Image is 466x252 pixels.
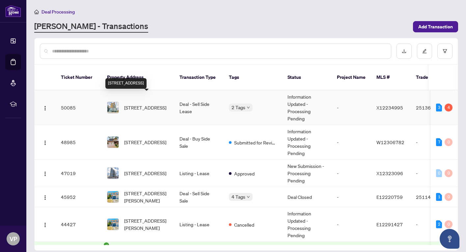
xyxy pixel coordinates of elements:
td: 45952 [56,187,102,207]
img: thumbnail-img [107,137,119,148]
th: Status [282,65,332,90]
td: - [332,125,371,160]
div: 0 [445,220,452,228]
img: Logo [42,195,48,200]
span: Cancelled [234,221,254,228]
span: down [247,195,250,199]
td: Deal Closed [282,187,332,207]
td: Information Updated - Processing Pending [282,125,332,160]
img: Logo [42,140,48,145]
img: Logo [42,171,48,176]
td: - [411,207,457,242]
th: Tags [224,65,282,90]
span: download [402,49,406,53]
span: 2 Tags [232,104,245,111]
td: Listing - Lease [174,207,224,242]
button: filter [437,44,452,59]
img: thumbnail-img [107,191,119,203]
td: 50085 [56,90,102,125]
td: Deal - Sell Side Lease [174,90,224,125]
img: thumbnail-img [107,102,119,113]
button: download [397,44,412,59]
td: Information Updated - Processing Pending [282,90,332,125]
span: [STREET_ADDRESS] [124,170,166,177]
img: Logo [42,222,48,228]
td: New Submission - Processing Pending [282,160,332,187]
span: [STREET_ADDRESS] [124,104,166,111]
td: - [332,207,371,242]
button: Logo [40,219,50,230]
img: thumbnail-img [107,219,119,230]
div: 0 [445,169,452,177]
td: Information Updated - Processing Pending [282,207,332,242]
button: Logo [40,192,50,202]
div: 0 [445,193,452,201]
td: Listing - Lease [174,160,224,187]
th: Property Address [102,65,174,90]
th: Trade Number [411,65,457,90]
span: Add Transaction [418,21,453,32]
span: home [34,10,39,14]
div: 1 [436,193,442,201]
div: 4 [445,104,452,111]
span: [STREET_ADDRESS][PERSON_NAME] [124,190,169,204]
td: 47019 [56,160,102,187]
td: - [411,160,457,187]
a: [PERSON_NAME] - Transactions [34,21,148,33]
td: - [332,160,371,187]
img: thumbnail-img [107,168,119,179]
button: Logo [40,102,50,113]
td: 2513614 [411,90,457,125]
th: Ticket Number [56,65,102,90]
span: [STREET_ADDRESS][PERSON_NAME] [124,217,169,232]
th: Project Name [332,65,371,90]
div: 2 [436,220,442,228]
th: Transaction Type [174,65,224,90]
td: Deal - Buy Side Sale [174,125,224,160]
button: edit [417,44,432,59]
span: W12306782 [376,139,404,145]
div: 0 [445,138,452,146]
button: Add Transaction [413,21,458,32]
span: Deal Processing [41,9,75,15]
span: Approved [234,170,255,177]
th: MLS # [371,65,411,90]
td: 2511473 [411,187,457,207]
div: 3 [436,104,442,111]
span: X12234995 [376,105,403,110]
span: edit [422,49,427,53]
td: - [332,187,371,207]
span: VP [10,234,17,243]
span: X12323096 [376,170,403,176]
td: - [411,125,457,160]
span: down [247,106,250,109]
img: logo [5,5,21,17]
td: 44427 [56,207,102,242]
td: - [332,90,371,125]
button: Logo [40,137,50,147]
span: check-circle [104,242,109,248]
span: filter [443,49,447,53]
button: Logo [40,168,50,178]
div: 7 [436,138,442,146]
button: Open asap [440,229,459,249]
div: 0 [436,169,442,177]
td: 48985 [56,125,102,160]
span: [STREET_ADDRESS] [124,139,166,146]
span: 4 Tags [232,193,245,201]
td: Deal - Sell Side Sale [174,187,224,207]
span: Submitted for Review [234,139,277,146]
img: Logo [42,106,48,111]
span: E12291427 [376,221,403,227]
span: E12220759 [376,194,403,200]
div: [STREET_ADDRESS] [105,78,147,89]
